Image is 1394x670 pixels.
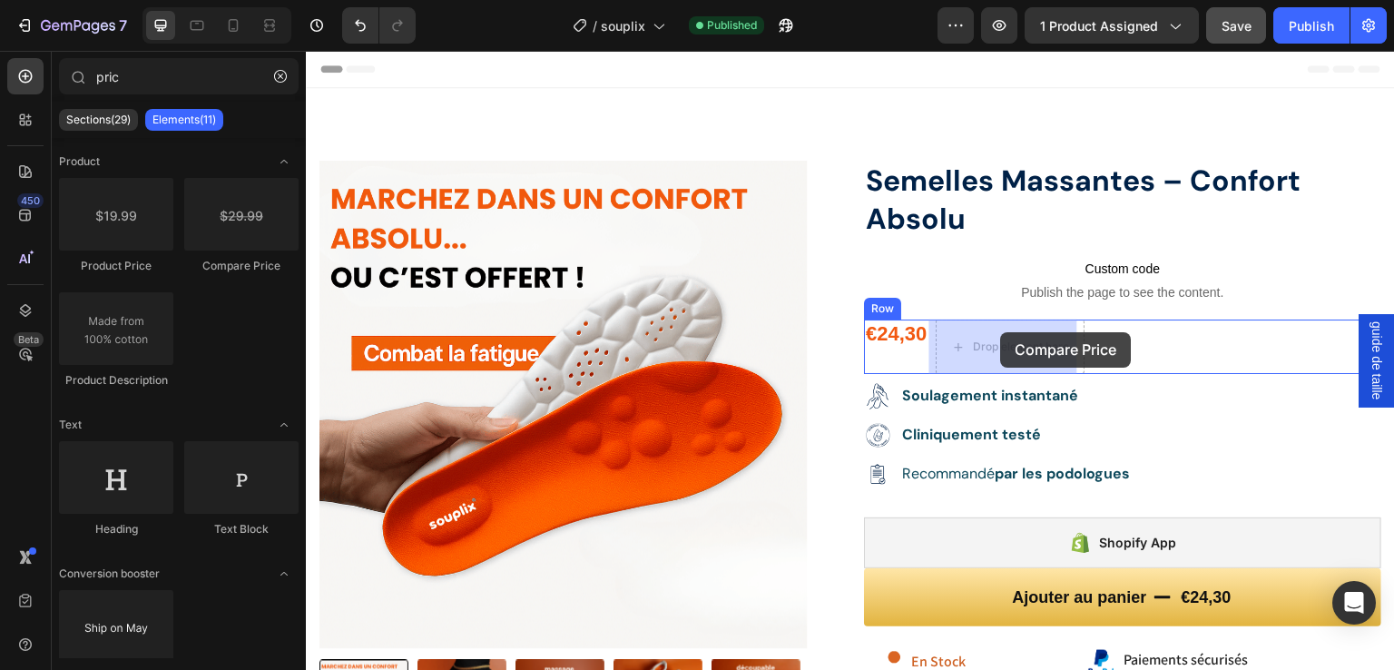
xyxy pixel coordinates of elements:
button: Save [1206,7,1266,44]
span: Published [707,17,757,34]
p: Sections(29) [66,113,131,127]
div: Publish [1289,16,1334,35]
span: Conversion booster [59,566,160,582]
div: Text Block [184,521,299,537]
span: 1 product assigned [1040,16,1158,35]
div: Product Price [59,258,173,274]
span: Product [59,153,100,170]
iframe: Design area [306,51,1394,670]
div: Compare Price [184,258,299,274]
div: Beta [14,332,44,347]
input: Search Sections & Elements [59,58,299,94]
span: guide de taille [1062,271,1080,349]
span: Save [1222,18,1252,34]
span: Toggle open [270,147,299,176]
p: 7 [119,15,127,36]
span: Text [59,417,82,433]
button: 7 [7,7,135,44]
button: 1 product assigned [1025,7,1199,44]
button: Publish [1273,7,1350,44]
div: Product Description [59,372,173,389]
div: 450 [17,193,44,208]
span: Toggle open [270,559,299,588]
div: Undo/Redo [342,7,416,44]
span: souplix [601,16,645,35]
span: / [593,16,597,35]
span: Toggle open [270,410,299,439]
div: Open Intercom Messenger [1332,581,1376,625]
div: Heading [59,521,173,537]
p: Elements(11) [152,113,216,127]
